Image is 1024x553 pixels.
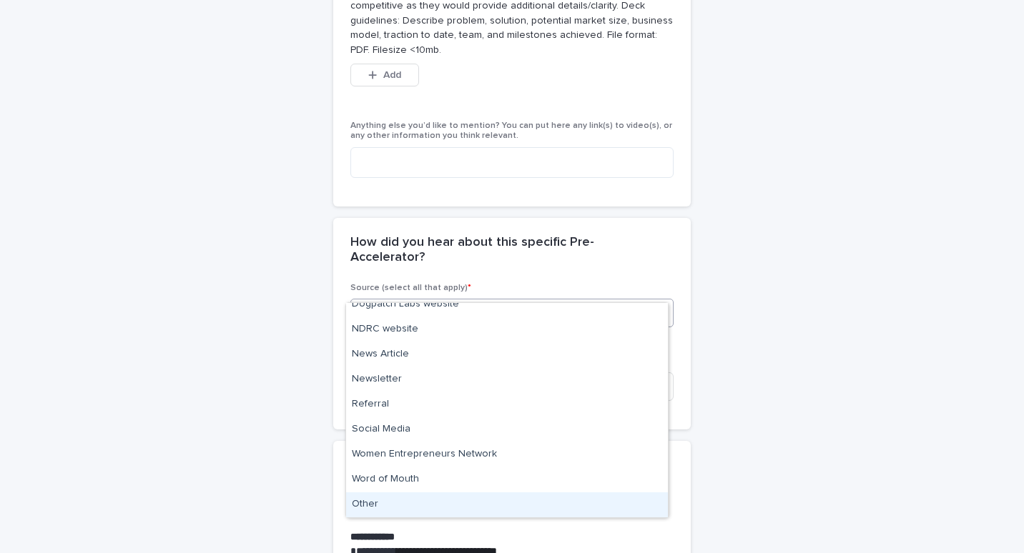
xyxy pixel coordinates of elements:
span: Anything else you’d like to mention? You can put here any link(s) to video(s), or any other infor... [350,121,672,140]
h2: How did you hear about this specific Pre-Accelerator? [350,235,668,266]
div: Newsletter [346,367,668,392]
div: Referral [346,392,668,417]
span: Source (select all that apply) [350,284,471,292]
div: Women Entrepreneurs Network [346,442,668,467]
button: Add [350,64,419,86]
div: Other [346,492,668,517]
div: News Article [346,342,668,367]
div: Social Media [346,417,668,442]
div: NDRC website [346,317,668,342]
span: Add [383,70,401,80]
div: Word of Mouth [346,467,668,492]
div: Dogpatch Labs website [346,292,668,317]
